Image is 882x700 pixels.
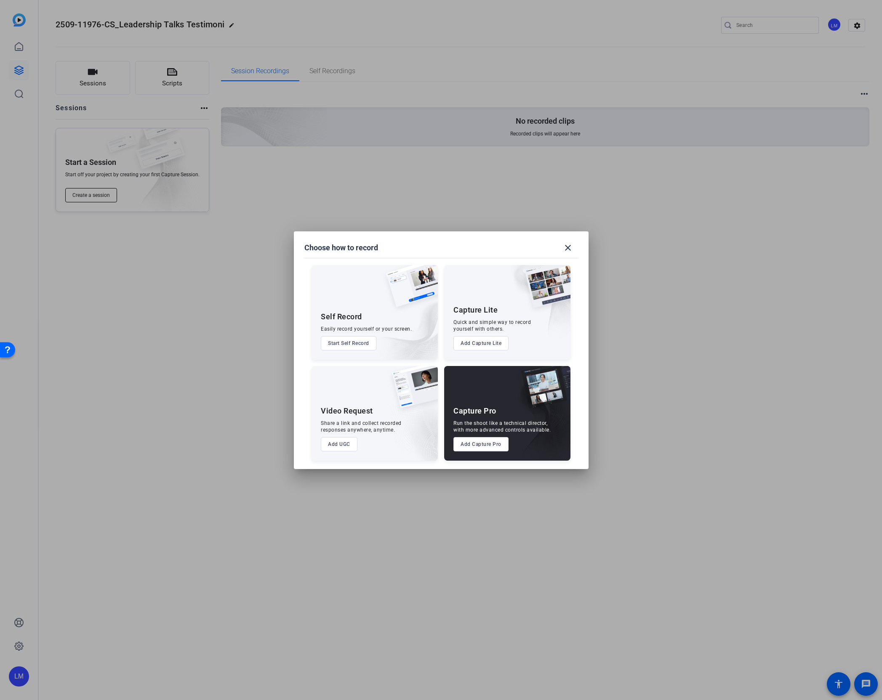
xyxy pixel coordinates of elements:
[453,437,509,451] button: Add Capture Pro
[508,377,570,461] img: embarkstudio-capture-pro.png
[453,406,496,416] div: Capture Pro
[453,420,551,433] div: Run the shoot like a technical director, with more advanced controls available.
[386,366,438,417] img: ugc-content.png
[453,336,509,350] button: Add Capture Lite
[518,265,570,316] img: capture-lite.png
[321,336,376,350] button: Start Self Record
[563,243,573,253] mat-icon: close
[321,406,373,416] div: Video Request
[495,265,570,349] img: embarkstudio-capture-lite.png
[365,283,438,360] img: embarkstudio-self-record.png
[389,392,438,461] img: embarkstudio-ugc-content.png
[380,265,438,316] img: self-record.png
[453,305,498,315] div: Capture Lite
[321,437,357,451] button: Add UGC
[321,312,362,322] div: Self Record
[321,326,412,332] div: Easily record yourself or your screen.
[304,243,378,253] h1: Choose how to record
[321,420,402,433] div: Share a link and collect recorded responses anywhere, anytime.
[453,319,531,332] div: Quick and simple way to record yourself with others.
[515,366,570,417] img: capture-pro.png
